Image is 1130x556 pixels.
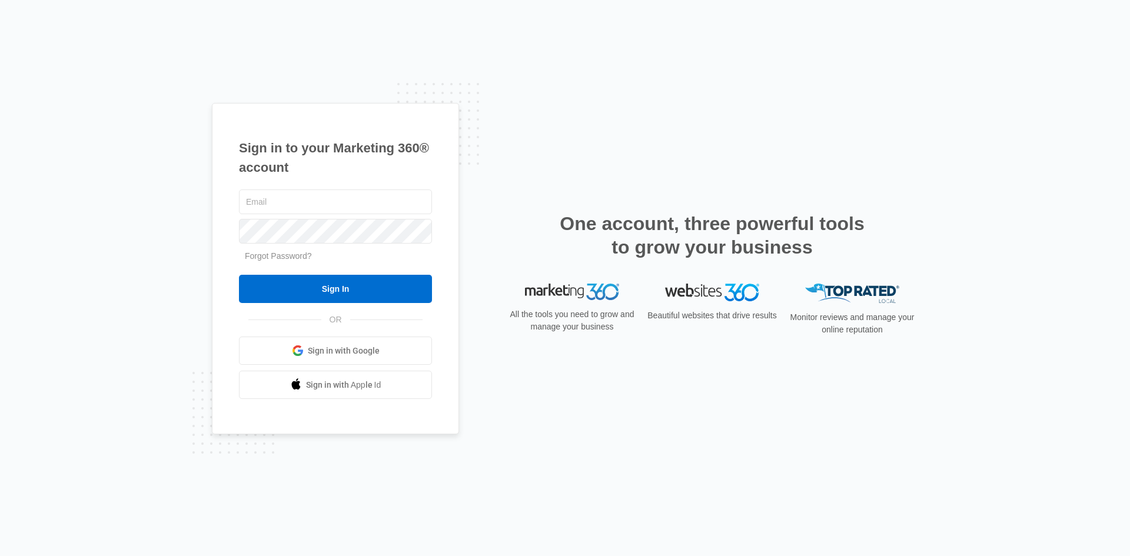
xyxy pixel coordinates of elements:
[239,337,432,365] a: Sign in with Google
[556,212,868,259] h2: One account, three powerful tools to grow your business
[239,189,432,214] input: Email
[239,275,432,303] input: Sign In
[646,309,778,322] p: Beautiful websites that drive results
[665,284,759,301] img: Websites 360
[245,251,312,261] a: Forgot Password?
[239,371,432,399] a: Sign in with Apple Id
[805,284,899,303] img: Top Rated Local
[506,308,638,333] p: All the tools you need to grow and manage your business
[308,345,380,357] span: Sign in with Google
[306,379,381,391] span: Sign in with Apple Id
[321,314,350,326] span: OR
[239,138,432,177] h1: Sign in to your Marketing 360® account
[525,284,619,300] img: Marketing 360
[786,311,918,336] p: Monitor reviews and manage your online reputation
